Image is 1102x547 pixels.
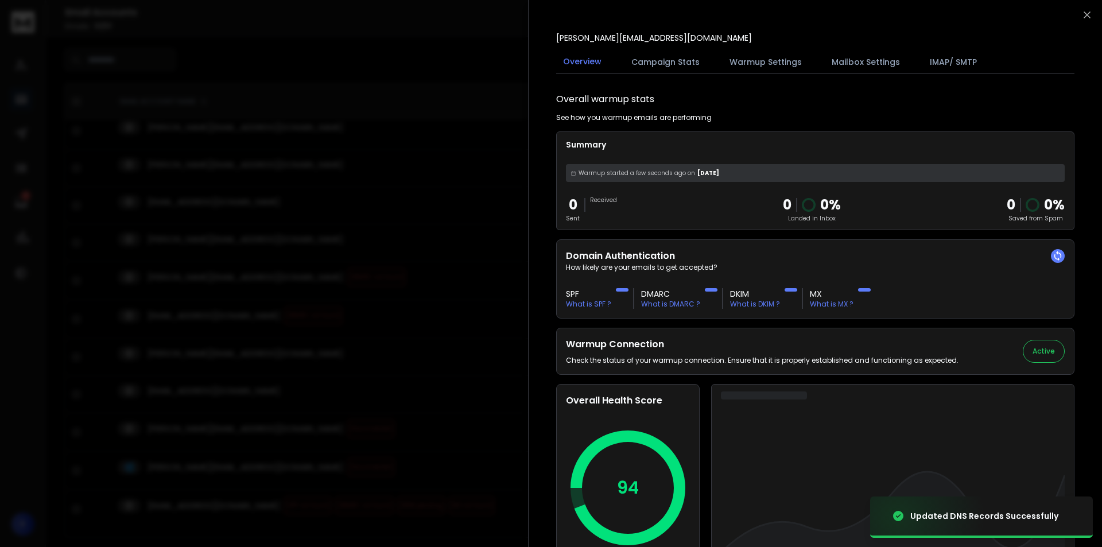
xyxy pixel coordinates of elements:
[641,288,700,300] h3: DMARC
[730,288,780,300] h3: DKIM
[783,196,791,214] p: 0
[566,394,690,408] h2: Overall Health Score
[556,32,752,44] p: [PERSON_NAME][EMAIL_ADDRESS][DOMAIN_NAME]
[910,510,1058,522] div: Updated DNS Records Successfully
[1007,214,1065,223] p: Saved from Spam
[566,288,611,300] h3: SPF
[566,139,1065,150] p: Summary
[641,300,700,309] p: What is DMARC ?
[923,49,984,75] button: IMAP/ SMTP
[825,49,907,75] button: Mailbox Settings
[566,337,959,351] h2: Warmup Connection
[566,356,959,365] p: Check the status of your warmup connection. Ensure that it is properly established and functionin...
[566,249,1065,263] h2: Domain Authentication
[730,300,780,309] p: What is DKIM ?
[723,49,809,75] button: Warmup Settings
[810,300,853,309] p: What is MX ?
[820,196,841,214] p: 0 %
[617,478,639,498] p: 94
[566,263,1065,272] p: How likely are your emails to get accepted?
[1044,196,1065,214] p: 0 %
[566,164,1065,182] div: [DATE]
[1023,340,1065,363] button: Active
[556,113,712,122] p: See how you warmup emails are performing
[1007,195,1015,214] strong: 0
[783,214,841,223] p: Landed in Inbox
[566,300,611,309] p: What is SPF ?
[566,196,580,214] p: 0
[556,49,608,75] button: Overview
[579,169,695,177] span: Warmup started a few seconds ago on
[566,214,580,223] p: Sent
[810,288,853,300] h3: MX
[590,196,617,204] p: Received
[556,92,654,106] h1: Overall warmup stats
[624,49,707,75] button: Campaign Stats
